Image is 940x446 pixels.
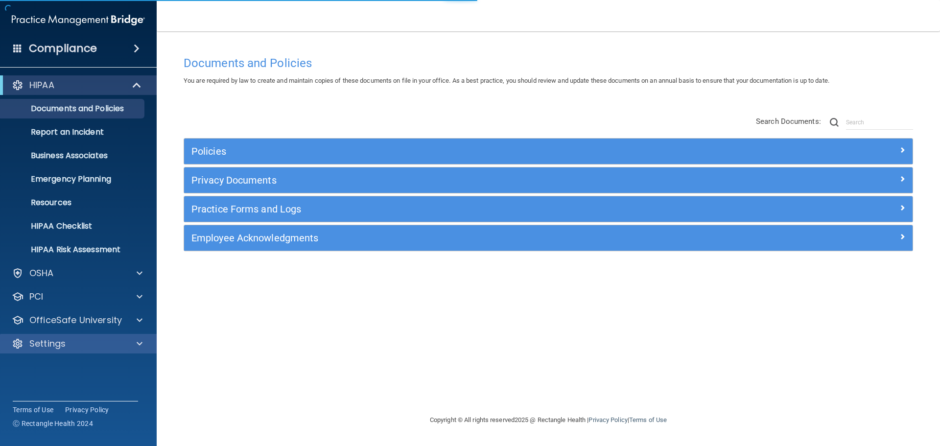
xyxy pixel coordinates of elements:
p: Settings [29,338,66,350]
img: ic-search.3b580494.png [830,118,839,127]
a: Terms of Use [629,416,667,423]
p: Resources [6,198,140,208]
p: Report an Incident [6,127,140,137]
input: Search [846,115,913,130]
h4: Documents and Policies [184,57,913,70]
p: HIPAA [29,79,54,91]
p: Business Associates [6,151,140,161]
div: Copyright © All rights reserved 2025 @ Rectangle Health | | [370,404,727,436]
img: PMB logo [12,10,145,30]
h5: Employee Acknowledgments [191,233,723,243]
p: HIPAA Checklist [6,221,140,231]
p: Emergency Planning [6,174,140,184]
a: Privacy Policy [588,416,627,423]
a: Privacy Documents [191,172,905,188]
a: PCI [12,291,142,303]
a: Settings [12,338,142,350]
span: Ⓒ Rectangle Health 2024 [13,419,93,428]
a: OfficeSafe University [12,314,142,326]
p: OSHA [29,267,54,279]
h4: Compliance [29,42,97,55]
span: Search Documents: [756,117,821,126]
h5: Practice Forms and Logs [191,204,723,214]
a: OSHA [12,267,142,279]
a: HIPAA [12,79,142,91]
span: You are required by law to create and maintain copies of these documents on file in your office. ... [184,77,829,84]
a: Privacy Policy [65,405,109,415]
a: Policies [191,143,905,159]
h5: Privacy Documents [191,175,723,186]
a: Practice Forms and Logs [191,201,905,217]
p: HIPAA Risk Assessment [6,245,140,255]
p: Documents and Policies [6,104,140,114]
p: PCI [29,291,43,303]
h5: Policies [191,146,723,157]
p: OfficeSafe University [29,314,122,326]
a: Terms of Use [13,405,53,415]
a: Employee Acknowledgments [191,230,905,246]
